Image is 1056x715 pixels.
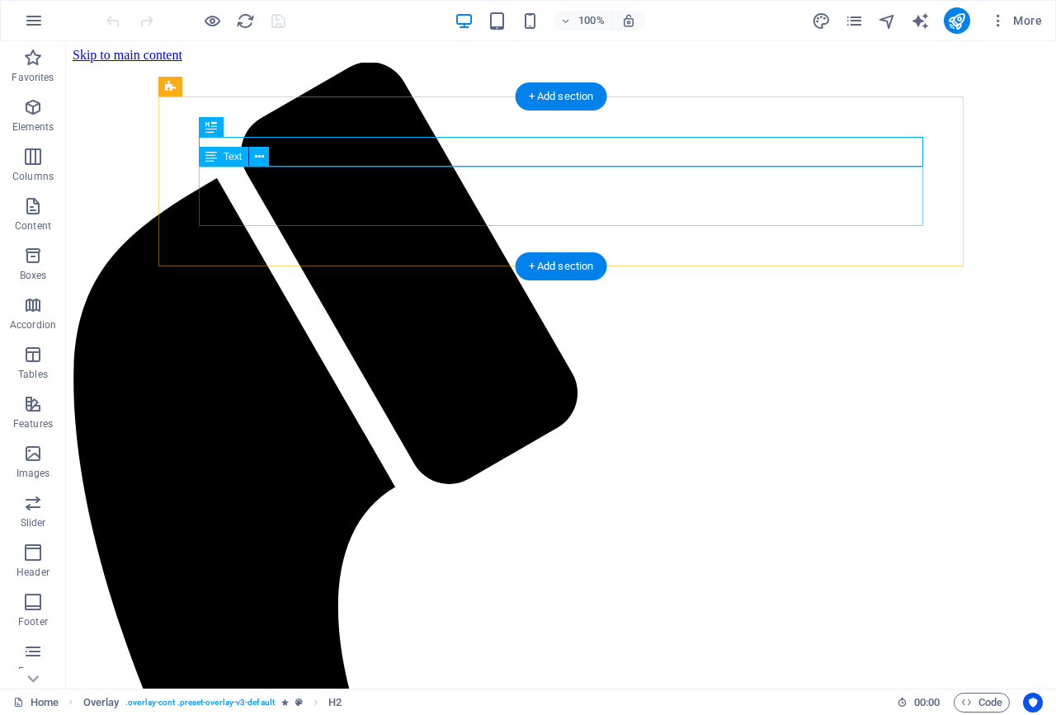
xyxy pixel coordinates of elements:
button: text_generator [911,11,931,31]
p: Slider [21,516,46,529]
p: Content [15,219,51,233]
p: Forms [18,665,48,678]
h6: Session time [897,693,940,713]
button: Usercentrics [1023,693,1043,713]
i: Element contains an animation [281,698,289,707]
i: Reload page [236,12,255,31]
i: Navigator [878,12,897,31]
p: Favorites [12,71,54,84]
p: Tables [18,368,48,381]
button: Code [954,693,1010,713]
span: More [990,12,1042,29]
p: Boxes [20,269,47,282]
i: Pages (Ctrl+Alt+S) [845,12,864,31]
button: pages [845,11,865,31]
button: 100% [554,11,612,31]
p: Elements [12,120,54,134]
div: + Add section [516,252,607,280]
p: Features [13,417,53,430]
i: Publish [947,12,966,31]
button: More [983,7,1049,34]
span: Code [961,693,1002,713]
i: Design (Ctrl+Alt+Y) [812,12,831,31]
p: Columns [12,170,54,183]
a: Click to cancel selection. Double-click to open Pages [13,693,59,713]
button: Click here to leave preview mode and continue editing [202,11,222,31]
nav: breadcrumb [83,693,342,713]
span: Click to select. Double-click to edit [83,693,120,713]
span: : [926,696,928,708]
div: + Add section [516,82,607,111]
button: design [812,11,832,31]
i: This element is a customizable preset [295,698,303,707]
button: publish [944,7,970,34]
p: Images [16,467,50,480]
h6: 100% [578,11,605,31]
p: Accordion [10,318,56,332]
button: navigator [878,11,898,31]
p: Header [16,566,49,579]
i: AI Writer [911,12,930,31]
span: Click to select. Double-click to edit [328,693,342,713]
span: Text [224,152,242,162]
a: Skip to main content [7,7,116,21]
span: . overlay-cont .preset-overlay-v3-default [125,693,275,713]
i: On resize automatically adjust zoom level to fit chosen device. [621,13,636,28]
button: reload [235,11,255,31]
p: Footer [18,615,48,628]
span: 00 00 [914,693,940,713]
